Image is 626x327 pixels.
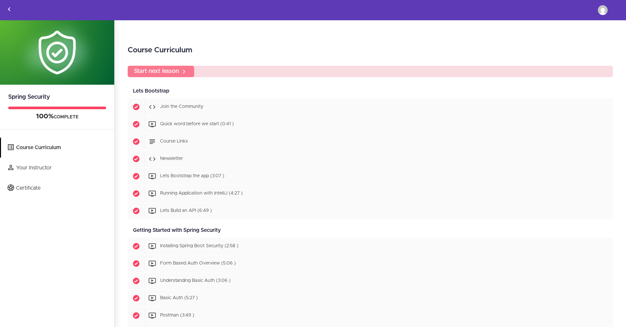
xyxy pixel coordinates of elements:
span: Completed item [128,185,145,202]
span: Completed item [128,290,145,307]
span: 100% [36,113,54,120]
span: Completed item [128,255,145,272]
span: Installing Spring Boot Security (2:58 ) [160,244,238,249]
span: Completed item [128,272,145,289]
span: Running Application with IntelliJ (4:27 ) [160,191,243,196]
a: Certificate [1,178,114,198]
span: Basic Auth (5:27 ) [160,296,198,301]
a: Completed item Understanding Basic Auth (3:06 ) [128,272,613,289]
a: Completed item Form Based Auth Overview (5:06 ) [128,255,613,272]
span: Lets Build an API (6:49 ) [160,209,212,213]
a: Completed item Basic Auth (5:27 ) [128,290,613,307]
span: Course Links [160,139,188,144]
a: Completed item Join the Community [128,98,613,115]
a: Completed item Installing Spring Boot Security (2:58 ) [128,238,613,255]
span: Completed item [128,150,145,167]
a: Back to courses [0,0,18,20]
img: upglearn@gmail.com [598,5,608,15]
span: Join the Community [160,105,203,109]
span: Quick word before we start (0:41 ) [160,122,234,127]
a: Completed item Newsletter [128,150,613,167]
div: Getting Started with Spring Security [128,223,613,238]
a: Completed item Lets Build an API (6:49 ) [128,202,613,219]
a: Your Instructor [1,158,114,178]
a: Course Curriculum [1,138,114,158]
span: Form Based Auth Overview (5:06 ) [160,261,236,266]
a: Completed item Quick word before we start (0:41 ) [128,116,613,133]
span: Completed item [128,307,145,324]
svg: Back to courses [5,5,13,13]
a: Completed item Postman (3:49 ) [128,307,613,324]
div: Lets Bootstrap [128,84,613,98]
span: Newsletter [160,157,183,161]
span: Completed item [128,168,145,185]
span: Completed item [128,133,145,150]
div: COMPLETE [8,112,106,121]
span: Completed item [128,116,145,133]
a: Completed item Running Application with IntelliJ (4:27 ) [128,185,613,202]
span: Lets Bootstrap the app (3:07 ) [160,174,224,179]
span: Completed item [128,98,145,115]
a: Completed item Lets Bootstrap the app (3:07 ) [128,168,613,185]
span: Understanding Basic Auth (3:06 ) [160,279,230,283]
span: Completed item [128,202,145,219]
span: Postman (3:49 ) [160,313,194,318]
a: Completed item Course Links [128,133,613,150]
span: Completed item [128,238,145,255]
h2: Course Curriculum [128,45,613,56]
